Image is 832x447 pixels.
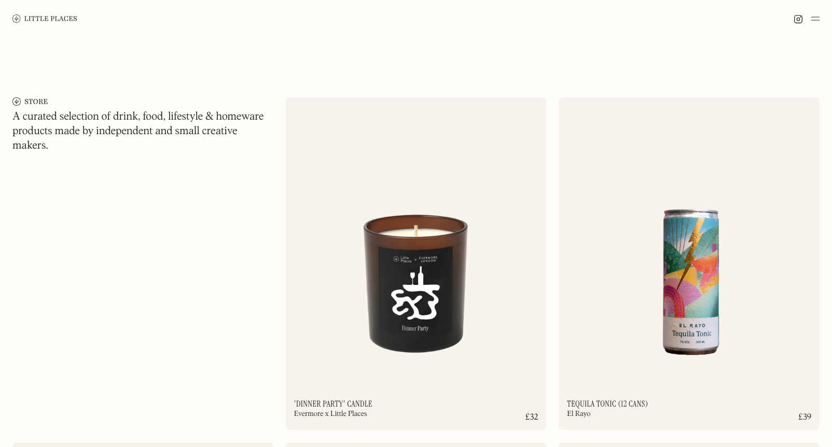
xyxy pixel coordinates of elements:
div: El Rayo [567,410,590,417]
div: £32 [525,413,538,422]
h2: Tequila Tonic (12 cans) [567,400,648,408]
img: 684bd0672f53f3bb2a769dc7_Tequila%20Tonic.png [559,97,820,380]
img: 6821a401155898ffc9efaafb_Evermore.png [286,97,547,380]
h1: A curated selection of drink, food, lifestyle & homeware products made by independent and small c... [12,110,273,153]
div: Evermore x Little Places [294,410,367,417]
div: £39 [798,413,811,422]
h2: 'Dinner Party' Candle [294,400,372,408]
